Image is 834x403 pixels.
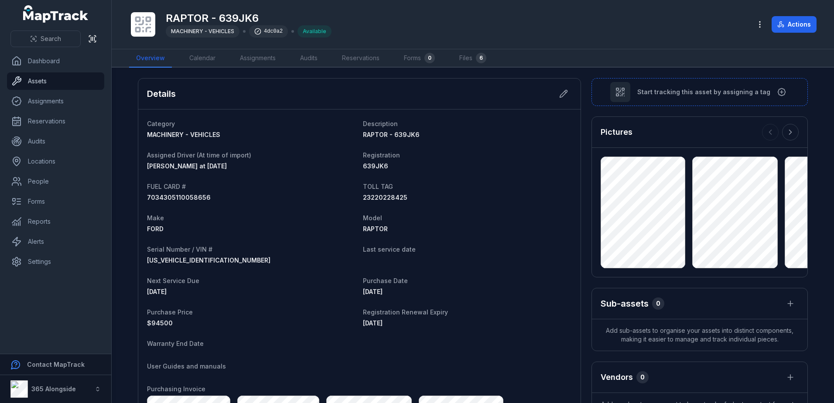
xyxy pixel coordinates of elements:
[363,288,383,295] span: [DATE]
[424,53,435,63] div: 0
[363,194,407,201] span: 23220228425
[363,308,448,316] span: Registration Renewal Expiry
[147,288,167,295] span: [DATE]
[363,225,388,232] span: RAPTOR
[335,49,386,68] a: Reservations
[166,11,332,25] h1: RAPTOR - 639JK6
[591,78,808,106] button: Start tracking this asset by assigning a tag
[27,361,85,368] strong: Contact MapTrack
[31,385,76,393] strong: 365 Alongside
[10,31,81,47] button: Search
[363,183,393,190] span: TOLL TAG
[171,28,234,34] span: MACHINERY - VEHICLES
[363,277,408,284] span: Purchase Date
[592,319,807,351] span: Add sub-assets to organise your assets into distinct components, making it easier to manage and t...
[363,319,383,327] span: [DATE]
[147,246,212,253] span: Serial Number / VIN #
[147,385,205,393] span: Purchasing Invoice
[147,256,270,264] span: [US_VEHICLE_IDENTIFICATION_NUMBER]
[363,120,398,127] span: Description
[452,49,493,68] a: Files6
[7,173,104,190] a: People
[7,193,104,210] a: Forms
[147,194,211,201] span: 7034305110058656
[476,53,486,63] div: 6
[636,371,649,383] div: 0
[249,25,288,38] div: 4dc0a2
[293,49,325,68] a: Audits
[147,362,226,370] span: User Guides and manuals
[363,162,388,170] span: 639JK6
[297,25,332,38] div: Available
[7,52,104,70] a: Dashboard
[147,277,199,284] span: Next Service Due
[147,214,164,222] span: Make
[23,5,89,23] a: MapTrack
[397,49,442,68] a: Forms0
[7,133,104,150] a: Audits
[363,319,383,327] time: 07/03/2026, 10:00:00 am
[363,151,400,159] span: Registration
[363,246,416,253] span: Last service date
[147,340,204,347] span: Warranty End Date
[147,88,176,100] h2: Details
[147,225,164,232] span: FORD
[772,16,817,33] button: Actions
[7,92,104,110] a: Assignments
[41,34,61,43] span: Search
[7,213,104,230] a: Reports
[147,319,173,327] span: 94500 AUD
[147,131,220,138] span: MACHINERY - VEHICLES
[7,153,104,170] a: Locations
[7,72,104,90] a: Assets
[363,131,420,138] span: RAPTOR - 639JK6
[601,371,633,383] h3: Vendors
[147,183,186,190] span: FUEL CARD #
[601,297,649,310] h2: Sub-assets
[182,49,222,68] a: Calendar
[233,49,283,68] a: Assignments
[147,162,227,170] span: [PERSON_NAME] at [DATE]
[7,113,104,130] a: Reservations
[7,253,104,270] a: Settings
[147,120,175,127] span: Category
[129,49,172,68] a: Overview
[637,88,770,96] span: Start tracking this asset by assigning a tag
[601,126,632,138] h3: Pictures
[147,308,193,316] span: Purchase Price
[7,233,104,250] a: Alerts
[652,297,664,310] div: 0
[147,151,251,159] span: Assigned Driver (At time of import)
[363,214,382,222] span: Model
[363,288,383,295] time: 03/10/2024, 10:00:00 am
[147,288,167,295] time: 01/04/2026, 10:00:00 am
